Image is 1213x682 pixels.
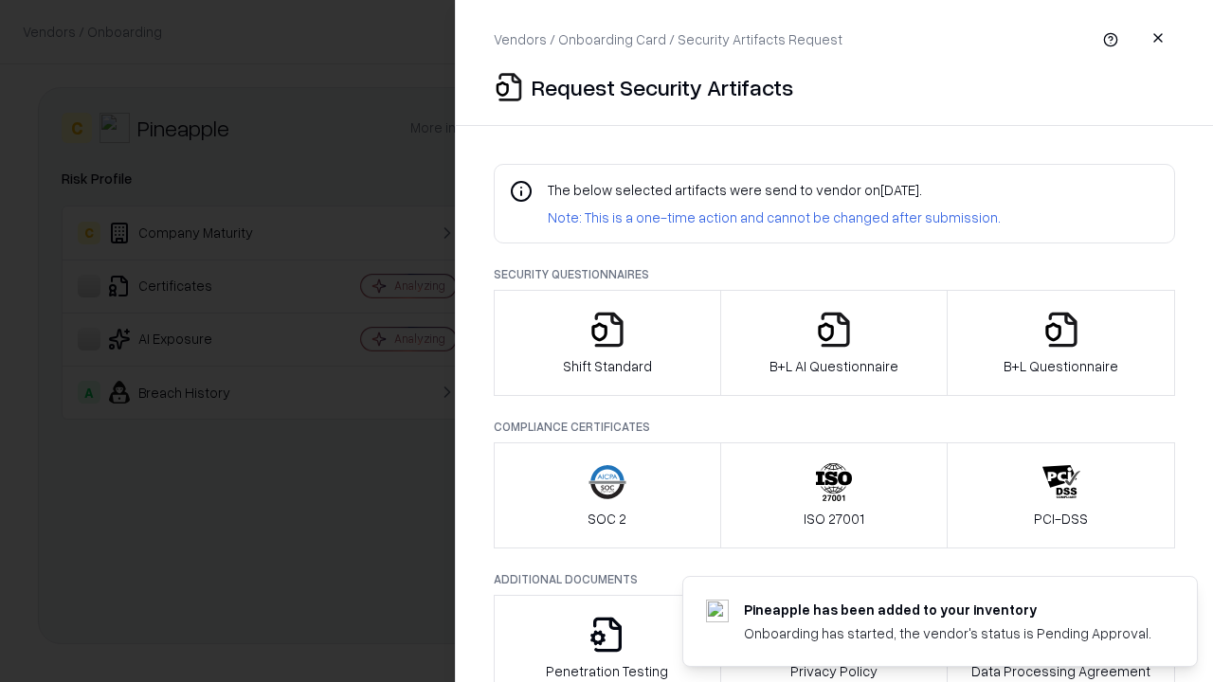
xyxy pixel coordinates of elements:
p: B+L AI Questionnaire [769,356,898,376]
p: Penetration Testing [546,661,668,681]
p: Data Processing Agreement [971,661,1150,681]
button: ISO 27001 [720,442,949,548]
p: B+L Questionnaire [1004,356,1118,376]
button: B+L Questionnaire [947,290,1175,396]
p: SOC 2 [588,509,626,529]
img: pineappleenergy.com [706,600,729,622]
button: PCI-DSS [947,442,1175,548]
p: Security Questionnaires [494,266,1175,282]
p: Note: This is a one-time action and cannot be changed after submission. [548,207,1001,227]
div: Pineapple has been added to your inventory [744,600,1151,619]
p: Vendors / Onboarding Card / Security Artifacts Request [494,29,842,49]
p: PCI-DSS [1034,509,1088,529]
button: SOC 2 [494,442,721,548]
p: Compliance Certificates [494,419,1175,435]
button: B+L AI Questionnaire [720,290,949,396]
p: The below selected artifacts were send to vendor on [DATE] . [548,180,1001,200]
p: ISO 27001 [804,509,864,529]
p: Additional Documents [494,571,1175,587]
p: Request Security Artifacts [532,72,793,102]
div: Onboarding has started, the vendor's status is Pending Approval. [744,623,1151,643]
p: Privacy Policy [790,661,878,681]
button: Shift Standard [494,290,721,396]
p: Shift Standard [563,356,652,376]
